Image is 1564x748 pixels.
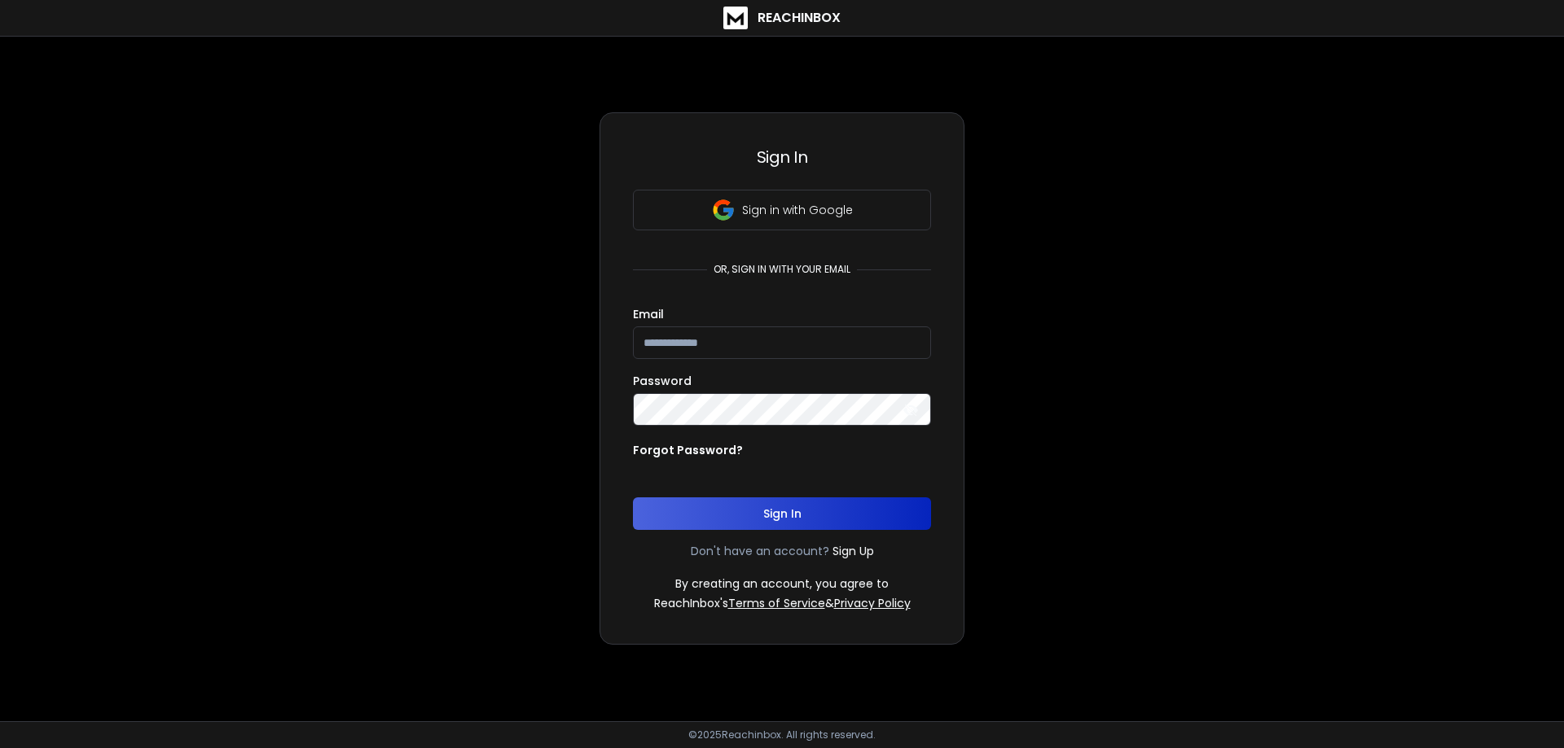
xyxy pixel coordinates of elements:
[707,263,857,276] p: or, sign in with your email
[633,146,931,168] h3: Sign In
[834,595,911,611] a: Privacy Policy
[833,543,874,559] a: Sign Up
[675,575,889,592] p: By creating an account, you agree to
[633,442,743,458] p: Forgot Password?
[691,543,829,559] p: Don't have an account?
[633,375,692,387] label: Password
[633,497,931,530] button: Sign In
[633,190,931,230] button: Sign in with Google
[723,7,841,29] a: ReachInbox
[688,728,876,741] p: © 2025 Reachinbox. All rights reserved.
[723,7,748,29] img: logo
[742,202,853,218] p: Sign in with Google
[654,595,911,611] p: ReachInbox's &
[728,595,825,611] a: Terms of Service
[758,8,841,28] h1: ReachInbox
[633,308,664,320] label: Email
